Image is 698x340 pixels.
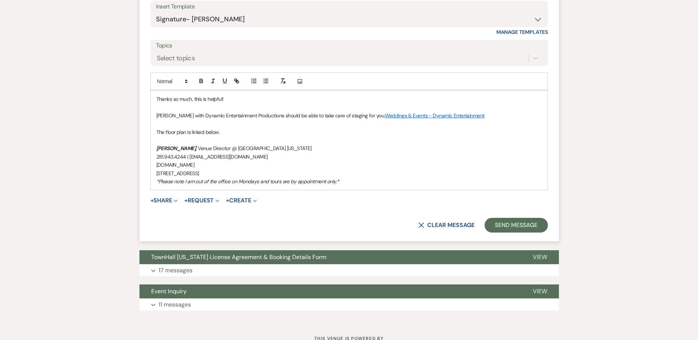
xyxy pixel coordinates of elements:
p: The floor plan is linked below. [156,128,542,136]
p: [STREET_ADDRESS] [156,169,542,177]
em: [PERSON_NAME] [156,145,196,152]
label: Topics [156,40,542,51]
button: Clear message [418,222,474,228]
span: TownHall [US_STATE] License Agreement & Booking Details Form [151,253,326,261]
em: *Please note I am out of the office on Mondays and tours are by appointment only.* [156,178,339,185]
a: Manage Templates [496,29,548,35]
span: + [150,198,154,203]
p: 11 messages [159,300,191,309]
p: , Venue Director @ [GEOGRAPHIC_DATA] [US_STATE] [156,144,542,152]
span: + [226,198,229,203]
a: Weddings & Events - Dynamic Entertainment [385,112,485,119]
p: 17 messages [159,266,192,275]
p: 281.943.4244 | [EMAIL_ADDRESS][DOMAIN_NAME] [156,153,542,161]
button: Share [150,198,178,203]
span: View [533,253,547,261]
button: Create [226,198,256,203]
p: [DOMAIN_NAME] [156,161,542,169]
div: Insert Template [156,1,542,12]
button: TownHall [US_STATE] License Agreement & Booking Details Form [139,250,521,264]
p: [PERSON_NAME] with Dynamic Entertainment Productions should be able to take care of staging for you. [156,111,542,120]
button: Request [184,198,219,203]
button: Send Message [485,218,548,233]
button: Event Inquiry [139,284,521,298]
p: Thanks so much, this is helpful! [156,95,542,103]
button: 11 messages [139,298,559,311]
span: View [533,287,547,295]
button: 17 messages [139,264,559,277]
div: Select topics [157,53,195,63]
button: View [521,250,559,264]
span: + [184,198,188,203]
span: Event Inquiry [151,287,187,295]
button: View [521,284,559,298]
